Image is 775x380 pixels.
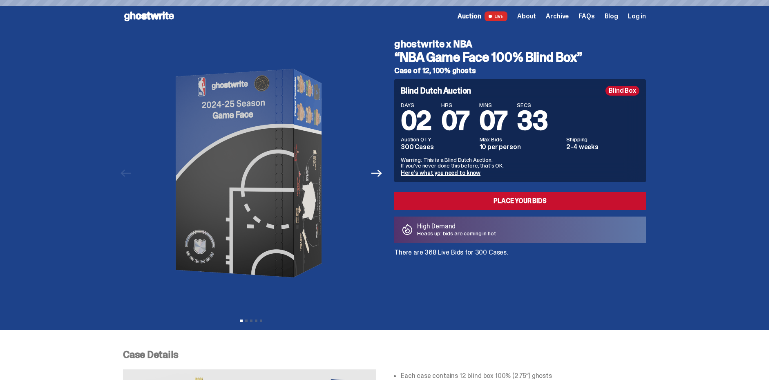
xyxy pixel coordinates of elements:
li: Each case contains 12 blind box 100% (2.75”) ghosts [401,373,646,379]
span: Auction [458,13,481,20]
h5: Case of 12, 100% ghosts [394,67,646,74]
a: About [517,13,536,20]
span: 33 [517,104,547,138]
a: Archive [546,13,569,20]
dd: 10 per person [480,144,562,150]
span: 02 [401,104,431,138]
h4: ghostwrite x NBA [394,39,646,49]
span: 07 [441,104,469,138]
button: View slide 5 [260,320,262,322]
p: Heads up: bids are coming in hot [417,230,496,236]
span: 07 [479,104,507,138]
button: View slide 4 [255,320,257,322]
p: High Demand [417,223,496,230]
span: MINS [479,102,507,108]
dt: Auction QTY [401,136,475,142]
dt: Max Bids [480,136,562,142]
button: View slide 1 [240,320,243,322]
button: View slide 3 [250,320,252,322]
span: HRS [441,102,469,108]
button: View slide 2 [245,320,248,322]
span: DAYS [401,102,431,108]
p: Case Details [123,350,646,360]
a: Here's what you need to know [401,169,480,177]
h3: “NBA Game Face 100% Blind Box” [394,51,646,64]
button: Next [368,164,386,182]
dd: 300 Cases [401,144,475,150]
h4: Blind Dutch Auction [401,87,471,95]
span: SECS [517,102,547,108]
a: Auction LIVE [458,11,507,21]
a: Blog [605,13,618,20]
a: Log in [628,13,646,20]
p: There are 368 Live Bids for 300 Cases. [394,249,646,256]
span: LIVE [485,11,508,21]
a: Place your Bids [394,192,646,210]
div: Blind Box [605,86,639,96]
img: NBA-Hero-1.png [139,33,364,314]
dd: 2-4 weeks [566,144,639,150]
a: FAQs [578,13,594,20]
p: Warning: This is a Blind Dutch Auction. If you’ve never done this before, that’s OK. [401,157,639,168]
dt: Shipping [566,136,639,142]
